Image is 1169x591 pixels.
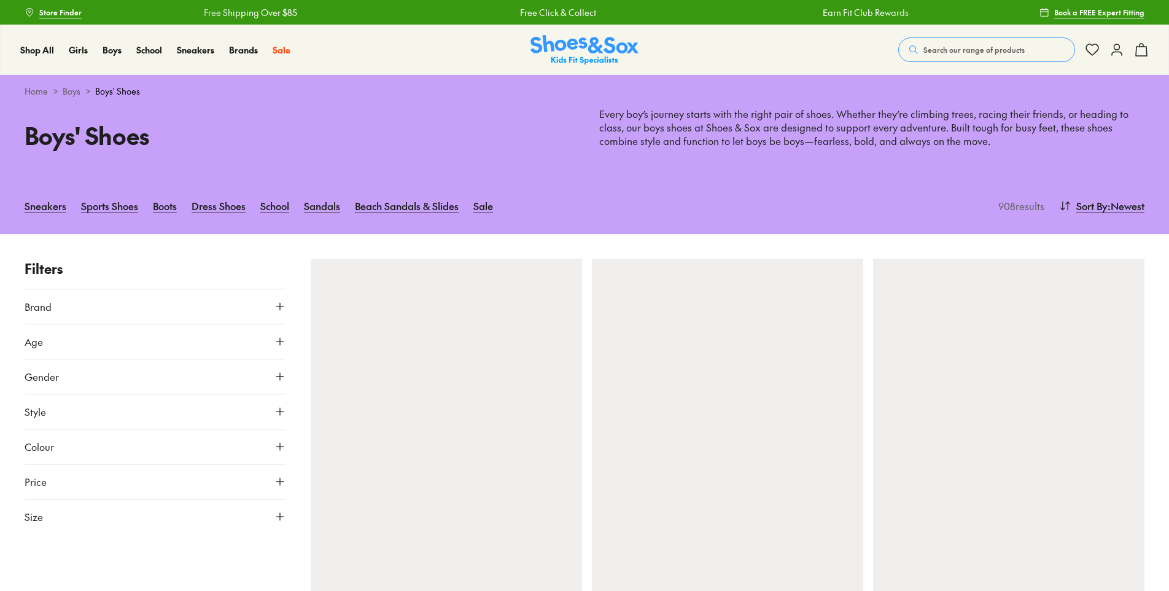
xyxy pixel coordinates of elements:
[25,259,286,279] p: Filters
[39,7,82,18] span: Store Finder
[25,404,46,419] span: Style
[518,6,594,19] a: Free Click & Collect
[304,192,340,219] a: Sandals
[25,1,82,23] a: Store Finder
[25,509,43,524] span: Size
[25,369,59,384] span: Gender
[993,198,1044,213] p: 908 results
[69,44,88,57] a: Girls
[202,6,295,19] a: Free Shipping Over $85
[136,44,162,57] a: School
[81,192,138,219] a: Sports Shoes
[192,192,246,219] a: Dress Shoes
[1059,192,1144,219] button: Sort By:Newest
[1076,198,1108,213] span: Sort By
[25,439,54,454] span: Colour
[103,44,122,57] a: Boys
[25,464,286,499] button: Price
[25,499,286,534] button: Size
[25,289,286,324] button: Brand
[153,192,177,219] a: Boots
[177,44,214,57] a: Sneakers
[20,44,54,57] a: Shop All
[530,35,639,65] img: SNS_Logo_Responsive.svg
[25,334,43,349] span: Age
[25,118,570,153] h1: Boys' Shoes
[25,85,1144,98] div: > >
[25,359,286,394] button: Gender
[260,192,289,219] a: School
[25,192,66,219] a: Sneakers
[25,299,52,314] span: Brand
[25,429,286,464] button: Colour
[229,44,258,57] a: Brands
[25,324,286,359] button: Age
[25,474,47,489] span: Price
[898,37,1075,62] button: Search our range of products
[25,394,286,429] button: Style
[273,44,290,57] a: Sale
[599,108,1144,148] p: Every boy’s journey starts with the right pair of shoes. Whether they’re climbing trees, racing t...
[530,35,639,65] a: Shoes & Sox
[1039,1,1144,23] a: Book a FREE Expert Fitting
[821,6,907,19] a: Earn Fit Club Rewards
[1054,7,1144,18] span: Book a FREE Expert Fitting
[923,44,1025,55] span: Search our range of products
[1108,198,1144,213] span: : Newest
[25,85,48,98] a: Home
[95,85,140,98] span: Boys' Shoes
[355,192,459,219] a: Beach Sandals & Slides
[63,85,80,98] a: Boys
[473,192,493,219] a: Sale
